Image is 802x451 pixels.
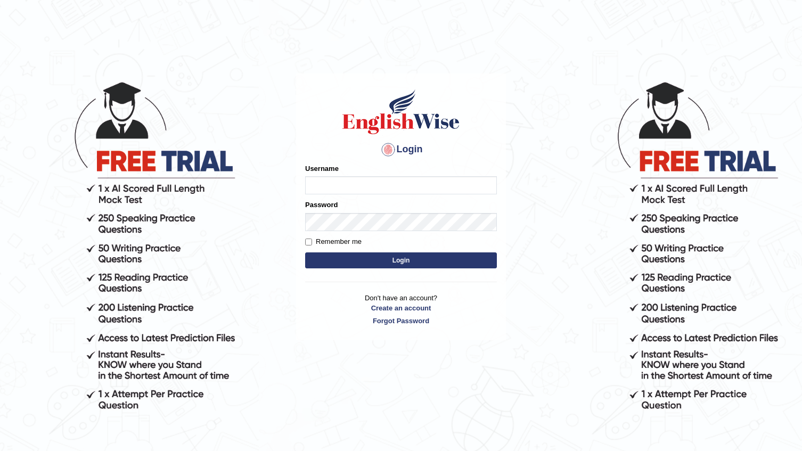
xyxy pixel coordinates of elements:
h4: Login [305,141,497,158]
input: Remember me [305,239,312,245]
a: Create an account [305,303,497,313]
a: Forgot Password [305,316,497,326]
label: Remember me [305,236,362,247]
p: Don't have an account? [305,293,497,326]
button: Login [305,252,497,268]
label: Password [305,200,338,210]
label: Username [305,163,339,174]
img: Logo of English Wise sign in for intelligent practice with AI [340,88,462,136]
